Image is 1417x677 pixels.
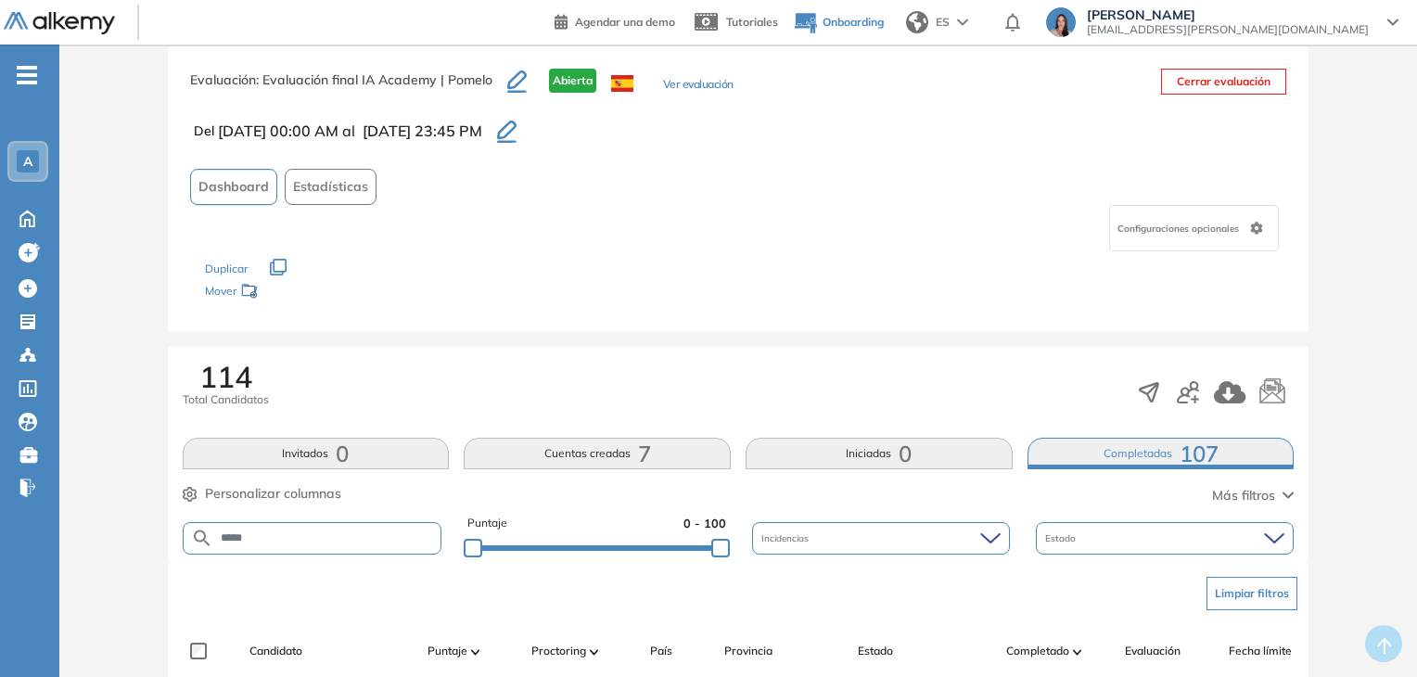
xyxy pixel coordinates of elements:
button: Más filtros [1212,486,1294,505]
span: País [650,643,672,659]
span: Abierta [549,69,596,93]
span: Duplicar [205,262,248,275]
span: [DATE] 23:45 PM [363,120,482,142]
div: Estado [1036,522,1294,555]
span: Estado [858,643,893,659]
span: [PERSON_NAME] [1087,7,1369,22]
span: Total Candidatos [183,391,269,408]
span: [EMAIL_ADDRESS][PERSON_NAME][DOMAIN_NAME] [1087,22,1369,37]
button: Onboarding [793,3,884,43]
span: A [23,154,32,169]
span: Personalizar columnas [205,484,341,504]
span: Agendar una demo [575,15,675,29]
button: Dashboard [190,169,277,205]
i: - [17,73,37,77]
span: ES [936,14,950,31]
span: Estadísticas [293,177,368,197]
span: Evaluación [1125,643,1181,659]
button: Personalizar columnas [183,484,341,504]
img: [missing "en.ARROW_ALT" translation] [471,649,480,655]
span: Provincia [724,643,772,659]
span: 0 - 100 [683,515,726,532]
img: Logo [4,12,115,35]
img: [missing "en.ARROW_ALT" translation] [1073,649,1082,655]
span: Tutoriales [726,15,778,29]
span: Onboarding [823,15,884,29]
button: Cerrar evaluación [1161,69,1286,95]
img: [missing "en.ARROW_ALT" translation] [590,649,599,655]
span: Completado [1006,643,1069,659]
span: Puntaje [467,515,507,532]
h3: Evaluación [190,69,507,108]
span: Del [194,121,214,141]
span: Proctoring [531,643,586,659]
img: ESP [611,75,633,92]
span: Más filtros [1212,486,1275,505]
button: Cuentas creadas7 [464,438,731,469]
span: Dashboard [198,177,269,197]
div: Configuraciones opcionales [1109,205,1279,251]
span: Configuraciones opcionales [1117,222,1243,236]
img: arrow [957,19,968,26]
button: Limpiar filtros [1206,577,1297,610]
span: Puntaje [428,643,467,659]
span: [DATE] 00:00 AM [218,120,338,142]
span: Fecha límite [1229,643,1292,659]
a: Agendar una demo [555,9,675,32]
button: Completadas107 [1028,438,1295,469]
button: Invitados0 [183,438,450,469]
button: Estadísticas [285,169,377,205]
button: Ver evaluación [663,76,734,96]
span: : Evaluación final IA Academy | Pomelo [256,71,492,88]
img: world [906,11,928,33]
span: Candidato [249,643,302,659]
img: SEARCH_ALT [191,527,213,550]
div: Incidencias [752,522,1010,555]
span: al [342,120,355,142]
button: Iniciadas0 [746,438,1013,469]
span: Incidencias [761,531,812,545]
span: Estado [1045,531,1079,545]
span: 114 [199,362,252,391]
div: Mover [205,275,390,310]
